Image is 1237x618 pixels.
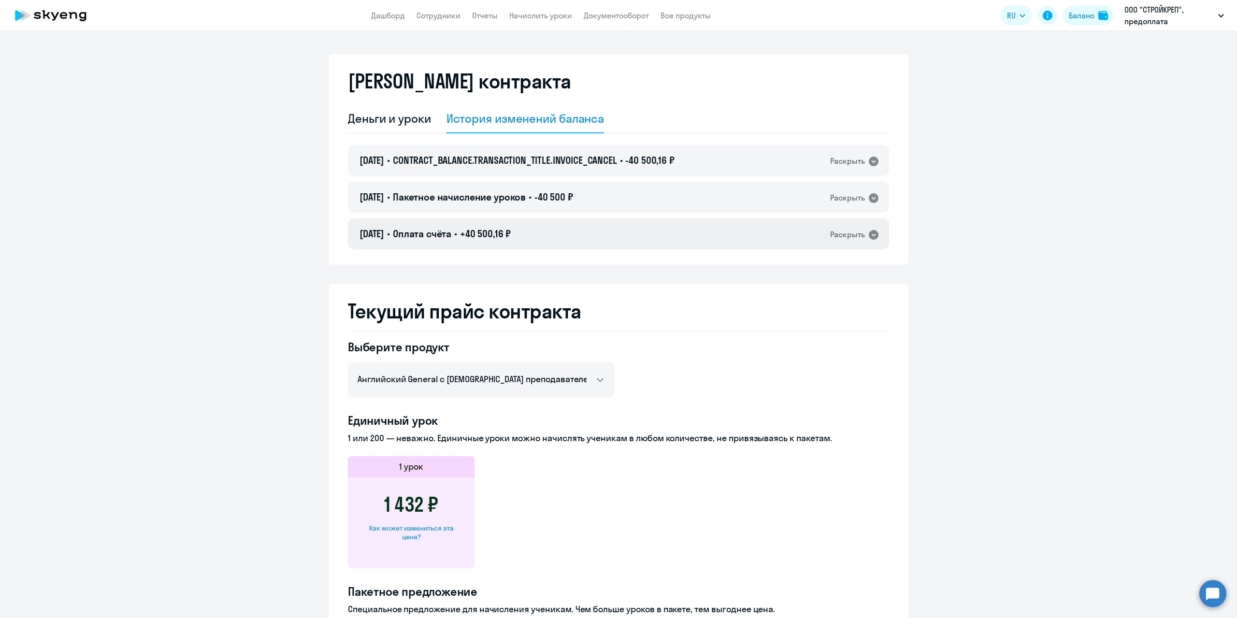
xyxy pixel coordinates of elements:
span: [DATE] [360,154,384,166]
div: История изменений баланса [446,111,604,126]
span: [DATE] [360,228,384,240]
h2: [PERSON_NAME] контракта [348,70,571,93]
h4: Выберите продукт [348,339,615,355]
span: • [387,191,390,203]
h5: 1 урок [399,460,423,473]
h4: Единичный урок [348,413,889,428]
span: RU [1007,10,1016,21]
h2: Текущий прайс контракта [348,300,889,323]
a: Все продукты [661,11,711,20]
div: Раскрыть [830,229,865,241]
a: Дашборд [371,11,405,20]
span: Пакетное начисление уроков [393,191,526,203]
div: Баланс [1069,10,1094,21]
span: • [454,228,457,240]
h3: 1 432 ₽ [384,493,438,516]
img: balance [1098,11,1108,20]
p: 1 или 200 — неважно. Единичные уроки можно начислять ученикам в любом количестве, не привязываясь... [348,432,889,445]
a: Отчеты [472,11,498,20]
button: ООО "СТРОЙКРЕП", предоплата [1120,4,1229,27]
button: Балансbalance [1063,6,1114,25]
span: -40 500,16 ₽ [625,154,674,166]
span: • [529,191,532,203]
span: • [387,228,390,240]
button: RU [1000,6,1032,25]
h4: Пакетное предложение [348,584,889,599]
span: [DATE] [360,191,384,203]
a: Сотрудники [417,11,460,20]
a: Начислить уроки [509,11,572,20]
p: Специальное предложение для начисления ученикам. Чем больше уроков в пакете, тем выгоднее цена. [348,603,889,616]
div: Деньги и уроки [348,111,431,126]
span: • [387,154,390,166]
span: -40 500 ₽ [534,191,573,203]
span: CONTRACT_BALANCE.TRANSACTION_TITLE.INVOICE_CANCEL [393,154,617,166]
div: Как может измениться эта цена? [363,524,459,541]
div: Раскрыть [830,192,865,204]
span: • [620,154,623,166]
span: +40 500,16 ₽ [460,228,511,240]
a: Документооборот [584,11,649,20]
p: ООО "СТРОЙКРЕП", предоплата [1124,4,1214,27]
div: Раскрыть [830,155,865,167]
span: Оплата счёта [393,228,451,240]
